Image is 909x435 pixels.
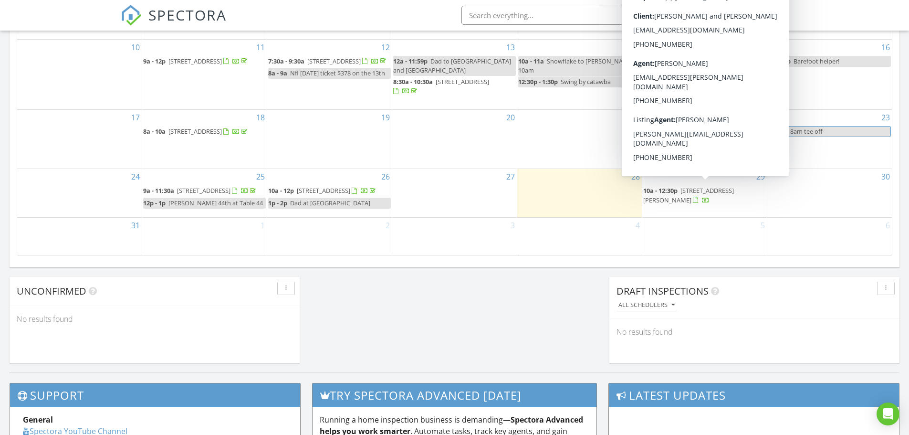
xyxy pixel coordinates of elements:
[629,169,642,184] a: Go to August 28, 2025
[754,110,767,125] a: Go to August 22, 2025
[142,169,267,218] td: Go to August 25, 2025
[504,169,517,184] a: Go to August 27, 2025
[678,127,823,136] span: Oak harbor golf [PERSON_NAME], MPS, 8am tee off
[17,110,142,169] td: Go to August 17, 2025
[517,110,642,169] td: Go to August 21, 2025
[10,383,300,407] h3: Support
[393,77,433,86] span: 8:30a - 10:30a
[267,169,392,218] td: Go to August 26, 2025
[767,169,892,218] td: Go to August 30, 2025
[643,185,766,206] a: 10a - 12:30p [STREET_ADDRESS][PERSON_NAME]
[143,127,166,136] span: 8a - 10a
[307,57,361,65] span: [STREET_ADDRESS]
[518,77,558,86] span: 12:30p - 1:30p
[121,5,142,26] img: The Best Home Inspection Software - Spectora
[713,6,775,15] div: [PERSON_NAME]
[268,185,391,197] a: 10a - 12p [STREET_ADDRESS]
[148,5,227,25] span: SPECTORA
[267,218,392,255] td: Go to September 2, 2025
[142,218,267,255] td: Go to September 1, 2025
[392,39,517,109] td: Go to August 13, 2025
[642,110,767,169] td: Go to August 22, 2025
[517,169,642,218] td: Go to August 28, 2025
[877,403,899,425] div: Open Intercom Messenger
[384,218,392,233] a: Go to September 2, 2025
[17,39,142,109] td: Go to August 10, 2025
[297,186,350,195] span: [STREET_ADDRESS]
[379,40,392,55] a: Go to August 12, 2025
[616,299,677,312] button: All schedulers
[392,218,517,255] td: Go to September 3, 2025
[143,126,266,138] a: 8a - 10a [STREET_ADDRESS]
[884,218,892,233] a: Go to September 6, 2025
[313,383,597,407] h3: Try spectora advanced [DATE]
[121,13,227,33] a: SPECTORA
[17,285,86,297] span: Unconfirmed
[268,69,287,77] span: 8a - 9a
[267,110,392,169] td: Go to August 19, 2025
[504,110,517,125] a: Go to August 20, 2025
[254,169,267,184] a: Go to August 25, 2025
[767,218,892,255] td: Go to September 6, 2025
[518,57,634,74] span: Snowflake to [PERSON_NAME] 10am
[267,39,392,109] td: Go to August 12, 2025
[643,138,766,158] a: 2:30p - 5p [STREET_ADDRESS][US_STATE]
[687,15,783,25] div: Wildman Inspections LLC
[754,40,767,55] a: Go to August 15, 2025
[168,199,263,207] span: [PERSON_NAME] 44th at Table 44
[629,40,642,55] a: Go to August 14, 2025
[17,218,142,255] td: Go to August 31, 2025
[10,306,300,332] div: No results found
[879,110,892,125] a: Go to August 23, 2025
[643,186,734,204] span: [STREET_ADDRESS][PERSON_NAME]
[629,110,642,125] a: Go to August 21, 2025
[561,77,611,86] span: Swing by catawba
[254,110,267,125] a: Go to August 18, 2025
[290,69,385,77] span: Nfl [DATE] ticket $378 on the 13th
[643,186,678,195] span: 10a - 12:30p
[767,39,892,109] td: Go to August 16, 2025
[268,57,304,65] span: 7:30a - 9:30a
[393,76,516,97] a: 8:30a - 10:30a [STREET_ADDRESS]
[23,414,53,425] strong: General
[129,169,142,184] a: Go to August 24, 2025
[379,110,392,125] a: Go to August 19, 2025
[754,169,767,184] a: Go to August 29, 2025
[517,218,642,255] td: Go to September 4, 2025
[643,138,671,147] span: 2:30p - 5p
[642,39,767,109] td: Go to August 15, 2025
[616,285,709,297] span: Draft Inspections
[392,169,517,218] td: Go to August 27, 2025
[879,169,892,184] a: Go to August 30, 2025
[393,57,511,74] span: Dad to [GEOGRAPHIC_DATA] and [GEOGRAPHIC_DATA]
[644,127,676,137] span: 8a - 12:59p
[268,186,294,195] span: 10a - 12p
[129,40,142,55] a: Go to August 10, 2025
[461,6,652,25] input: Search everything...
[143,186,258,195] a: 9a - 11:30a [STREET_ADDRESS]
[129,110,142,125] a: Go to August 17, 2025
[767,110,892,169] td: Go to August 23, 2025
[143,199,166,207] span: 12p - 1p
[879,40,892,55] a: Go to August 16, 2025
[168,57,222,65] span: [STREET_ADDRESS]
[143,127,249,136] a: 8a - 10a [STREET_ADDRESS]
[268,199,287,207] span: 1p - 2p
[436,77,489,86] span: [STREET_ADDRESS]
[759,218,767,233] a: Go to September 5, 2025
[268,56,391,67] a: 7:30a - 9:30a [STREET_ADDRESS]
[768,57,791,65] span: 12p - 5p
[794,57,839,65] span: Barefoot helper!
[393,57,428,65] span: 12a - 11:59p
[518,57,544,65] span: 10a - 11a
[129,218,142,233] a: Go to August 31, 2025
[517,39,642,109] td: Go to August 14, 2025
[143,57,249,65] a: 9a - 12p [STREET_ADDRESS]
[618,302,675,308] div: All schedulers
[634,218,642,233] a: Go to September 4, 2025
[379,169,392,184] a: Go to August 26, 2025
[392,110,517,169] td: Go to August 20, 2025
[254,40,267,55] a: Go to August 11, 2025
[143,56,266,67] a: 9a - 12p [STREET_ADDRESS]
[393,77,489,95] a: 8:30a - 10:30a [STREET_ADDRESS]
